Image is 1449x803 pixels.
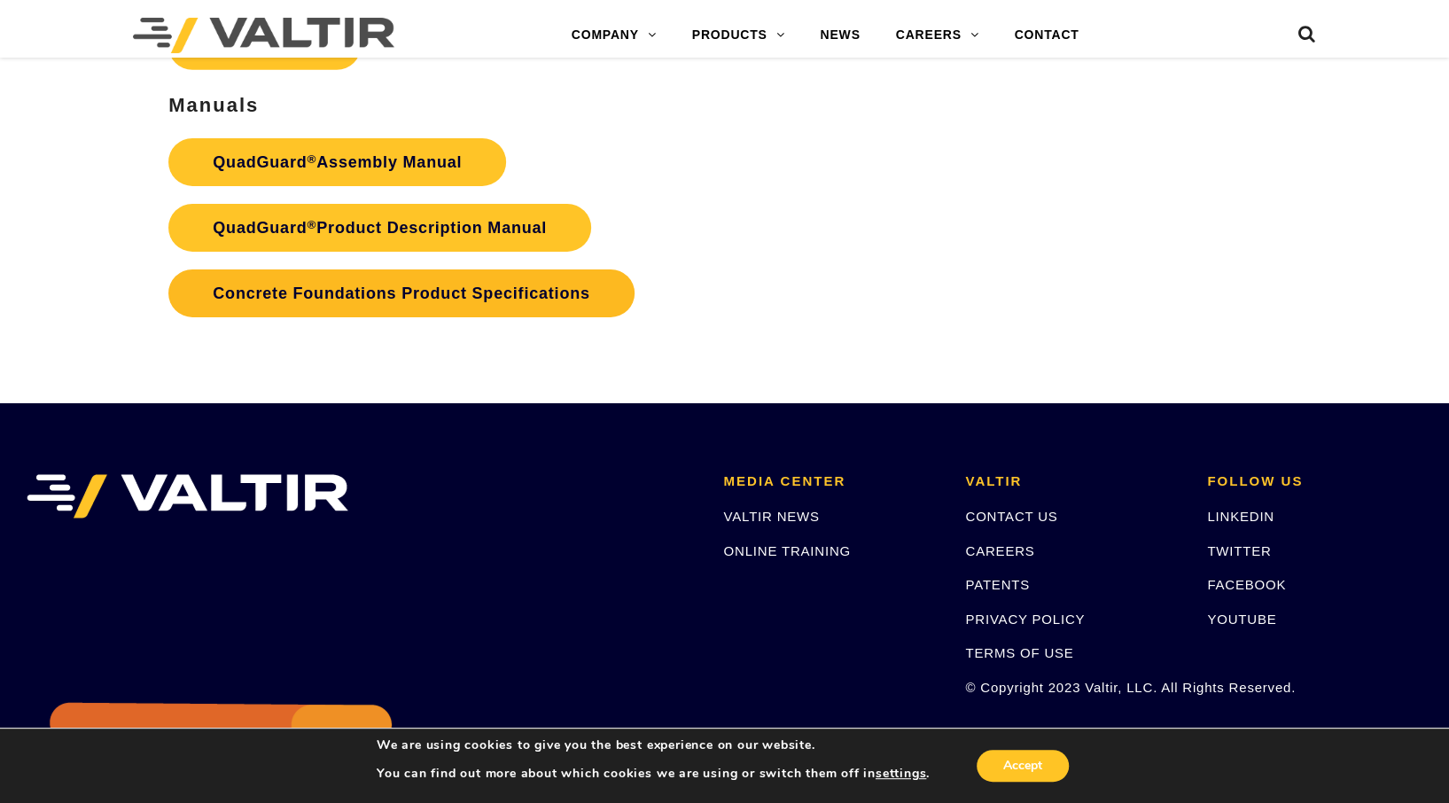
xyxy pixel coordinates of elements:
[965,509,1057,524] a: CONTACT US
[377,737,930,753] p: We are using cookies to give you the best experience on our website.
[1207,577,1286,592] a: FACEBOOK
[965,677,1180,698] p: © Copyright 2023 Valtir, LLC. All Rights Reserved.
[554,18,674,53] a: COMPANY
[27,474,348,518] img: VALTIR
[307,152,316,166] sup: ®
[965,543,1034,558] a: CAREERS
[965,612,1085,627] a: PRIVACY POLICY
[802,18,877,53] a: NEWS
[977,750,1069,782] button: Accept
[876,766,926,782] button: settings
[1207,474,1422,489] h2: FOLLOW US
[168,269,634,317] a: Concrete Foundations Product Specifications
[674,18,803,53] a: PRODUCTS
[168,94,259,116] strong: Manuals
[723,474,939,489] h2: MEDIA CENTER
[168,204,591,252] a: QuadGuard®Product Description Manual
[1207,612,1276,627] a: YOUTUBE
[723,543,850,558] a: ONLINE TRAINING
[965,645,1073,660] a: TERMS OF USE
[1207,543,1271,558] a: TWITTER
[996,18,1096,53] a: CONTACT
[878,18,997,53] a: CAREERS
[1207,509,1274,524] a: LINKEDIN
[965,577,1030,592] a: PATENTS
[168,138,506,186] a: QuadGuard®Assembly Manual
[723,509,819,524] a: VALTIR NEWS
[307,218,316,231] sup: ®
[133,18,394,53] img: Valtir
[377,766,930,782] p: You can find out more about which cookies we are using or switch them off in .
[965,474,1180,489] h2: VALTIR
